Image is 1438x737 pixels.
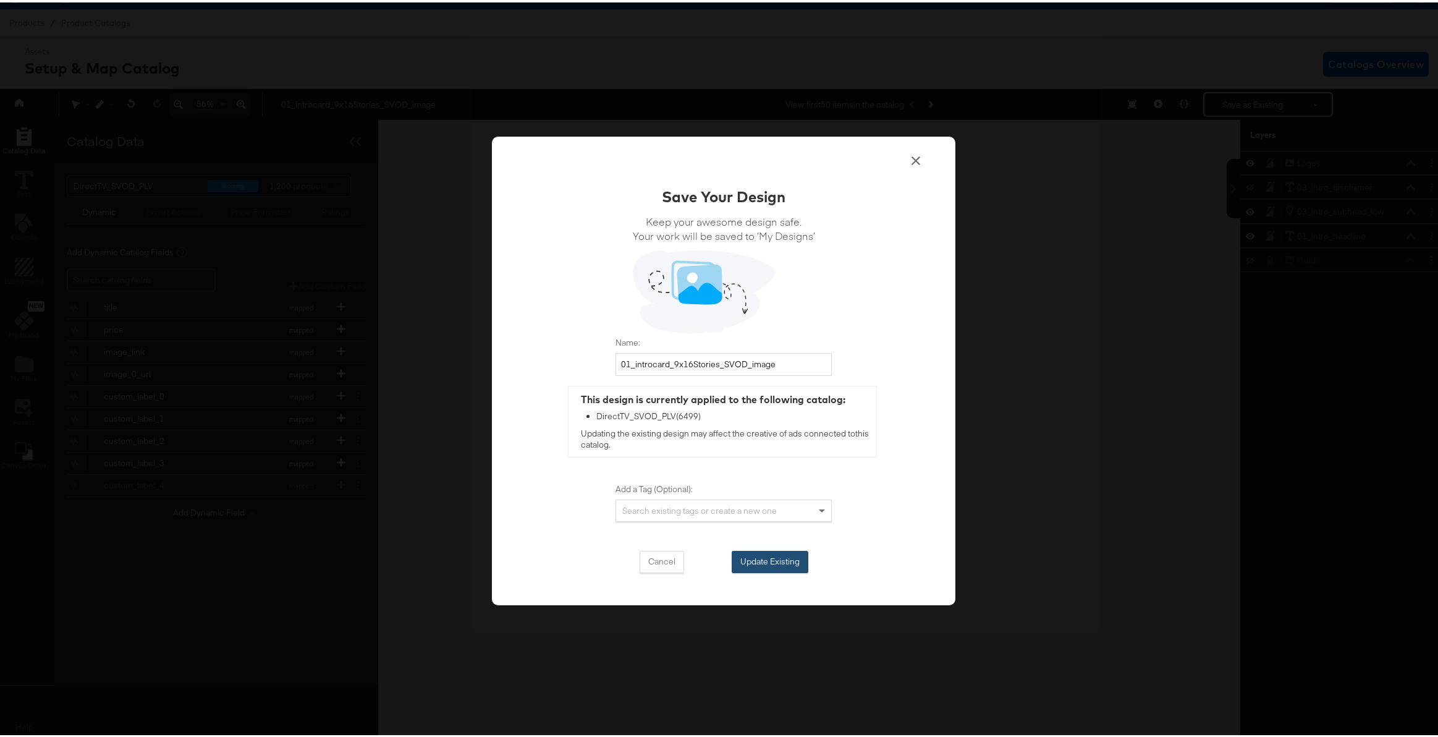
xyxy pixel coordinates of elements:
[615,481,832,493] label: Add a Tag (Optional):
[596,408,870,420] div: DirectTV_SVOD_PLV ( 6499 )
[640,548,684,571] button: Cancel
[633,212,815,226] span: Keep your awesome design safe.
[616,498,831,519] div: Search existing tags or create a new one
[732,548,808,571] button: Update Existing
[569,384,876,454] div: Updating the existing design may affect the creative of ads connected to this catalog .
[633,226,815,241] span: Your work will be saved to ‘My Designs’
[581,390,870,404] div: This design is currently applied to the following catalog:
[615,334,832,346] label: Name:
[662,184,785,205] div: Save Your Design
